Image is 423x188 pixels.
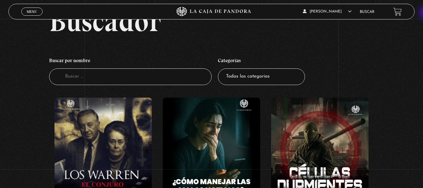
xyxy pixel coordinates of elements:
[393,7,402,16] a: View your shopping cart
[49,7,415,35] h2: Buscador
[49,54,212,69] h4: Buscar por nombre
[24,15,39,19] span: Cerrar
[218,54,305,69] h4: Categorías
[303,10,352,13] span: [PERSON_NAME]
[27,10,37,13] span: Menu
[360,10,374,14] a: Buscar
